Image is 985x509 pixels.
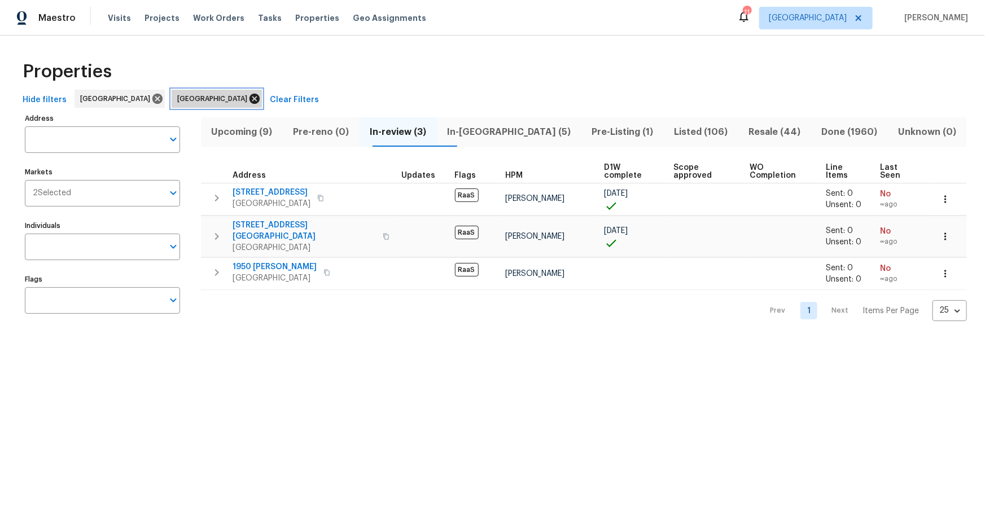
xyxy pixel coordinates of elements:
[145,12,180,24] span: Projects
[881,274,924,284] span: ∞ ago
[933,296,967,325] div: 25
[402,172,436,179] span: Updates
[506,195,565,203] span: [PERSON_NAME]
[605,164,655,179] span: D1W complete
[895,124,960,140] span: Unknown (0)
[826,190,853,198] span: Sent: 0
[25,276,180,283] label: Flags
[863,305,919,317] p: Items Per Page
[900,12,968,24] span: [PERSON_NAME]
[233,242,376,253] span: [GEOGRAPHIC_DATA]
[165,185,181,201] button: Open
[455,263,479,277] span: RaaS
[25,222,180,229] label: Individuals
[881,226,924,237] span: No
[826,264,853,272] span: Sent: 0
[75,90,165,108] div: [GEOGRAPHIC_DATA]
[18,90,71,111] button: Hide filters
[800,302,817,319] a: Goto page 1
[826,227,853,235] span: Sent: 0
[881,263,924,274] span: No
[455,188,479,202] span: RaaS
[177,93,252,104] span: [GEOGRAPHIC_DATA]
[826,238,862,246] span: Unsent: 0
[769,12,847,24] span: [GEOGRAPHIC_DATA]
[38,12,76,24] span: Maestro
[826,164,861,179] span: Line Items
[165,239,181,254] button: Open
[674,164,731,179] span: Scope approved
[605,227,628,235] span: [DATE]
[760,297,967,325] nav: Pagination Navigation
[258,14,282,22] span: Tasks
[80,93,155,104] span: [GEOGRAPHIC_DATA]
[444,124,575,140] span: In-[GEOGRAPHIC_DATA] (5)
[295,12,339,24] span: Properties
[506,172,523,179] span: HPM
[366,124,430,140] span: In-review (3)
[233,261,317,273] span: 1950 [PERSON_NAME]
[23,93,67,107] span: Hide filters
[270,93,319,107] span: Clear Filters
[881,200,924,209] span: ∞ ago
[671,124,732,140] span: Listed (106)
[172,90,262,108] div: [GEOGRAPHIC_DATA]
[745,124,804,140] span: Resale (44)
[506,270,565,278] span: [PERSON_NAME]
[588,124,657,140] span: Pre-Listing (1)
[265,90,323,111] button: Clear Filters
[193,12,244,24] span: Work Orders
[750,164,807,179] span: WO Completion
[33,188,71,198] span: 2 Selected
[826,275,862,283] span: Unsent: 0
[455,226,479,239] span: RaaS
[208,124,276,140] span: Upcoming (9)
[881,188,924,200] span: No
[233,273,317,284] span: [GEOGRAPHIC_DATA]
[290,124,353,140] span: Pre-reno (0)
[165,131,181,147] button: Open
[233,172,266,179] span: Address
[25,115,180,122] label: Address
[23,66,112,77] span: Properties
[818,124,881,140] span: Done (1960)
[826,201,862,209] span: Unsent: 0
[881,164,914,179] span: Last Seen
[108,12,131,24] span: Visits
[743,7,751,18] div: 11
[165,292,181,308] button: Open
[506,232,565,240] span: [PERSON_NAME]
[233,198,310,209] span: [GEOGRAPHIC_DATA]
[25,169,180,175] label: Markets
[881,237,924,247] span: ∞ ago
[455,172,476,179] span: Flags
[233,220,376,242] span: [STREET_ADDRESS][GEOGRAPHIC_DATA]
[353,12,426,24] span: Geo Assignments
[605,190,628,198] span: [DATE]
[233,187,310,198] span: [STREET_ADDRESS]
